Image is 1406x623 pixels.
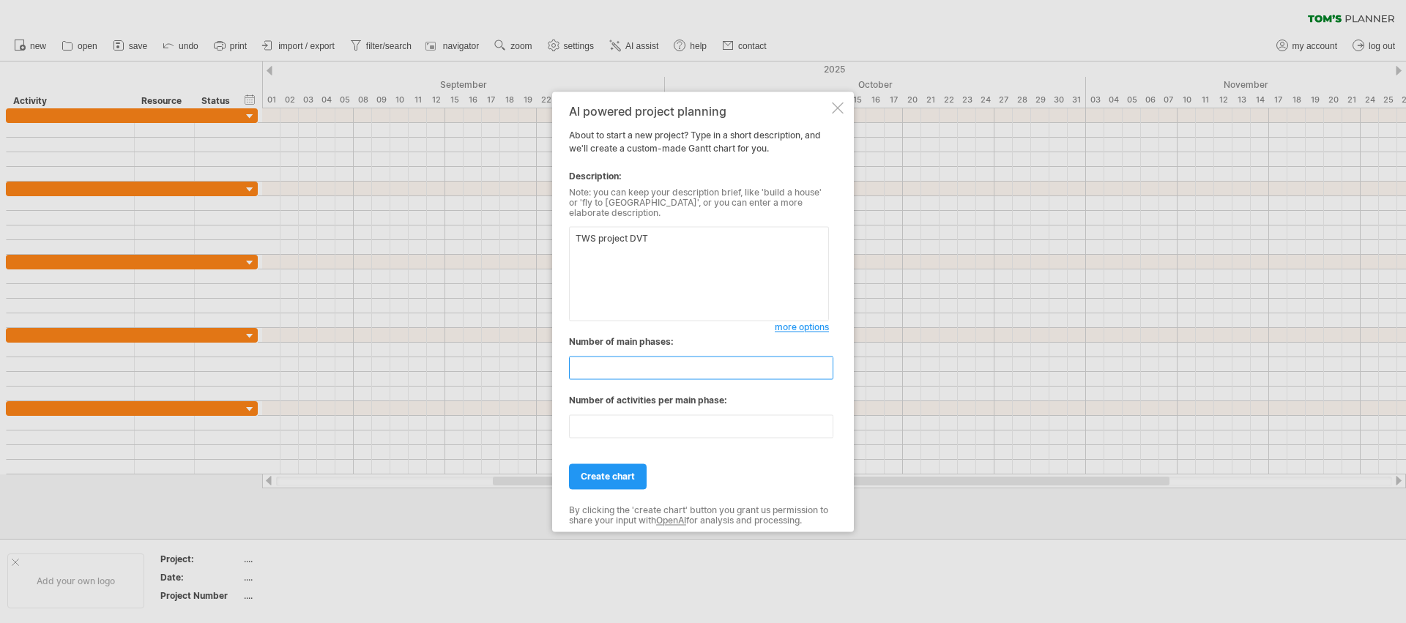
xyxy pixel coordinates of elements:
div: Number of main phases: [569,335,829,348]
a: more options [775,321,829,334]
div: Number of activities per main phase: [569,394,829,407]
div: AI powered project planning [569,105,829,118]
div: Note: you can keep your description brief, like 'build a house' or 'fly to [GEOGRAPHIC_DATA]', or... [569,187,829,219]
div: By clicking the 'create chart' button you grant us permission to share your input with for analys... [569,505,829,526]
span: more options [775,321,829,332]
div: Description: [569,170,829,183]
span: create chart [581,471,635,482]
a: OpenAI [656,515,686,526]
a: create chart [569,463,647,489]
div: About to start a new project? Type in a short description, and we'll create a custom-made Gantt c... [569,105,829,518]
